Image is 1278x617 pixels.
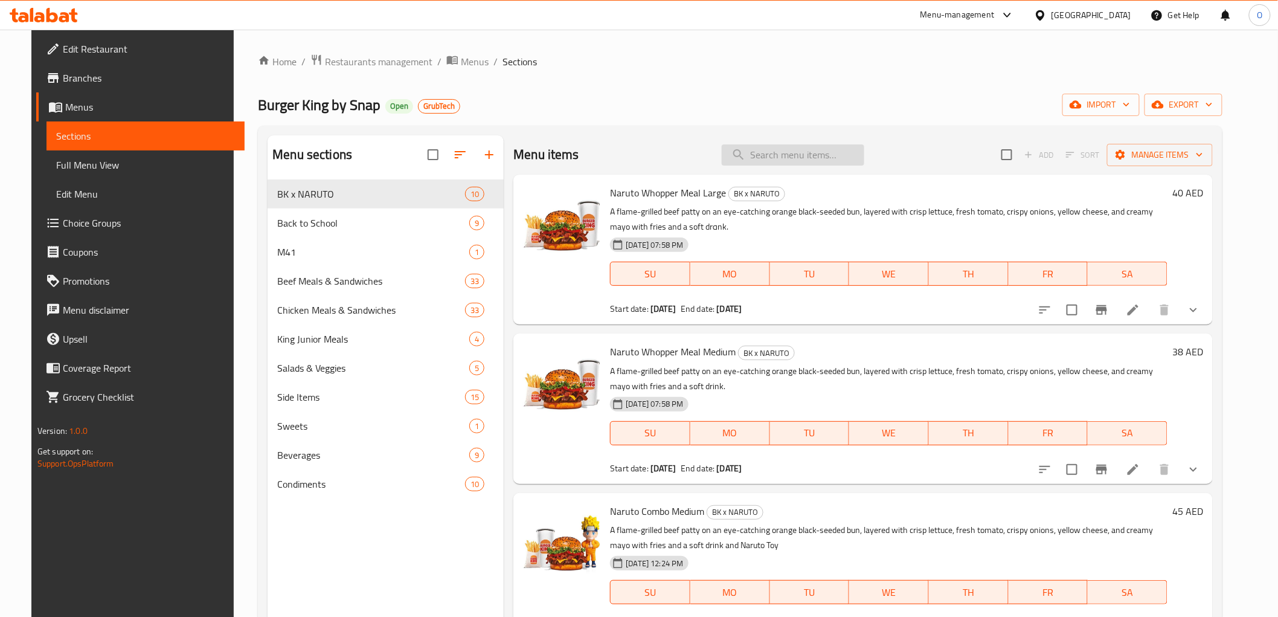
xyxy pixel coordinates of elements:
[37,444,93,459] span: Get support on:
[615,424,686,442] span: SU
[277,448,469,462] span: Beverages
[69,423,88,439] span: 1.0.0
[650,460,676,476] b: [DATE]
[1020,146,1058,164] span: Add item
[385,99,413,114] div: Open
[1072,97,1130,112] span: import
[775,424,845,442] span: TU
[277,216,469,230] span: Back to School
[469,216,484,230] div: items
[610,301,649,317] span: Start date:
[854,265,924,283] span: WE
[621,398,688,410] span: [DATE] 07:58 PM
[929,262,1009,286] button: TH
[268,296,504,325] div: Chicken Meals & Sandwiches33
[56,129,235,143] span: Sections
[1154,97,1213,112] span: export
[849,580,929,604] button: WE
[610,184,726,202] span: Naruto Whopper Meal Large
[466,479,484,490] span: 10
[610,523,1167,553] p: A flame-grilled beef patty on an eye-catching orange black-seeded bun, layered with crisp lettuce...
[849,421,929,445] button: WE
[36,208,245,237] a: Choice Groups
[929,421,1009,445] button: TH
[63,71,235,85] span: Branches
[690,421,770,445] button: MO
[722,144,864,166] input: search
[446,140,475,169] span: Sort sections
[695,265,765,283] span: MO
[1172,343,1203,360] h6: 38 AED
[1150,296,1179,325] button: delete
[36,325,245,354] a: Upsell
[934,584,1004,601] span: TH
[770,580,850,604] button: TU
[1087,455,1116,484] button: Branch-specific-item
[36,237,245,267] a: Coupons
[36,296,245,325] a: Menu disclaimer
[465,477,484,491] div: items
[1126,303,1140,317] a: Edit menu item
[994,142,1020,167] span: Select section
[63,274,235,288] span: Promotions
[446,54,489,69] a: Menus
[1186,303,1201,317] svg: Show Choices
[419,101,460,111] span: GrubTech
[1093,584,1163,601] span: SA
[268,175,504,503] nav: Menu sections
[1186,462,1201,477] svg: Show Choices
[1009,421,1088,445] button: FR
[1030,296,1059,325] button: sort-choices
[1117,147,1203,163] span: Manage items
[729,187,785,201] span: BK x NARUTO
[470,218,484,229] span: 9
[695,424,765,442] span: MO
[690,262,770,286] button: MO
[717,301,742,317] b: [DATE]
[277,332,469,346] span: King Junior Meals
[469,361,484,375] div: items
[1013,584,1084,601] span: FR
[1107,144,1213,166] button: Manage items
[36,267,245,296] a: Promotions
[1179,296,1208,325] button: show more
[920,8,995,22] div: Menu-management
[325,54,432,69] span: Restaurants management
[934,265,1004,283] span: TH
[1093,424,1163,442] span: SA
[277,245,469,259] span: M41
[268,470,504,499] div: Condiments10
[301,54,306,69] li: /
[470,247,484,258] span: 1
[770,262,850,286] button: TU
[739,346,794,360] span: BK x NARUTO
[610,421,690,445] button: SU
[503,54,537,69] span: Sections
[650,301,676,317] b: [DATE]
[268,441,504,470] div: Beverages9
[277,361,469,375] span: Salads & Veggies
[268,267,504,296] div: Beef Meals & Sandwiches33
[268,237,504,267] div: M411
[610,502,704,520] span: Naruto Combo Medium
[934,424,1004,442] span: TH
[470,363,484,374] span: 5
[277,303,465,317] div: Chicken Meals & Sandwiches
[728,187,785,201] div: BK x NARUTO
[36,63,245,92] a: Branches
[56,187,235,201] span: Edit Menu
[277,187,465,201] div: BK x NARUTO
[36,34,245,63] a: Edit Restaurant
[707,505,763,519] span: BK x NARUTO
[1062,94,1140,116] button: import
[1013,265,1084,283] span: FR
[1257,8,1262,22] span: O
[695,584,765,601] span: MO
[610,460,649,476] span: Start date:
[465,303,484,317] div: items
[1088,421,1167,445] button: SA
[621,239,688,251] span: [DATE] 07:58 PM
